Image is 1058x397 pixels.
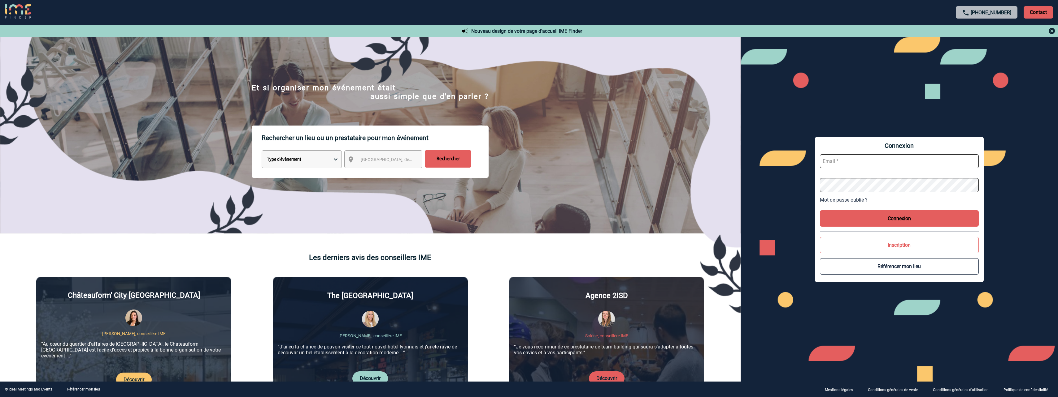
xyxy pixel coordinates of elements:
img: call-24-px.png [962,9,969,16]
span: Connexion [820,142,979,149]
button: Connexion [820,210,979,227]
input: Email * [820,154,979,168]
a: Conditions générales de vente [863,386,928,392]
div: © Ideal Meetings and Events [5,387,52,391]
p: Conditions générales de vente [868,388,918,392]
p: Mentions légales [825,388,853,392]
a: Mot de passe oublié ? [820,197,979,203]
p: Contact [1024,6,1053,19]
button: Référencer mon lieu [820,258,979,275]
p: Conditions générales d'utilisation [933,388,989,392]
a: [PHONE_NUMBER] [971,10,1011,15]
input: Rechercher [425,150,471,168]
p: Rechercher un lieu ou un prestataire pour mon événement [262,126,489,150]
span: [GEOGRAPHIC_DATA], département, région... [361,157,447,162]
p: Politique de confidentialité [1004,388,1048,392]
button: Inscription [820,237,979,253]
a: Référencer mon lieu [67,387,100,391]
a: Conditions générales d'utilisation [928,386,999,392]
a: Mentions légales [820,386,863,392]
a: Politique de confidentialité [999,386,1058,392]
